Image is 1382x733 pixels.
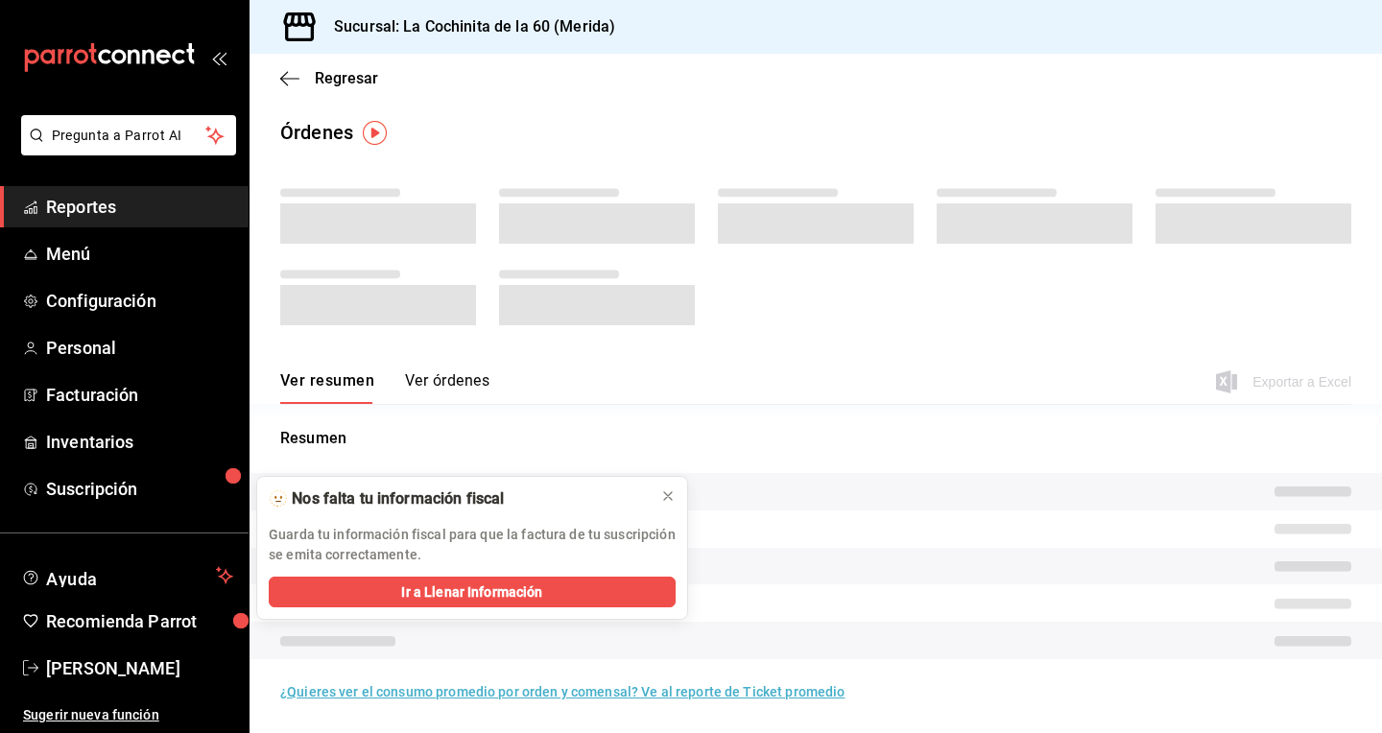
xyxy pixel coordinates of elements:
img: Tooltip marker [363,121,387,145]
p: Resumen [280,427,1351,450]
span: Facturación [46,382,233,408]
span: Ir a Llenar Información [401,582,542,603]
span: [PERSON_NAME] [46,655,233,681]
p: Guarda tu información fiscal para que la factura de tu suscripción se emita correctamente. [269,525,676,565]
div: 🫥 Nos falta tu información fiscal [269,488,645,509]
span: Personal [46,335,233,361]
button: Ver órdenes [405,371,489,404]
span: Regresar [315,69,378,87]
h3: Sucursal: La Cochinita de la 60 (Merida) [319,15,615,38]
span: Inventarios [46,429,233,455]
div: Órdenes [280,118,353,147]
span: Ayuda [46,564,208,587]
a: Pregunta a Parrot AI [13,139,236,159]
button: Ir a Llenar Información [269,577,676,607]
span: Recomienda Parrot [46,608,233,634]
a: ¿Quieres ver el consumo promedio por orden y comensal? Ve al reporte de Ticket promedio [280,684,845,699]
button: Regresar [280,69,378,87]
span: Pregunta a Parrot AI [52,126,206,146]
span: Reportes [46,194,233,220]
button: open_drawer_menu [211,50,226,65]
span: Sugerir nueva función [23,705,233,725]
span: Configuración [46,288,233,314]
span: Menú [46,241,233,267]
button: Pregunta a Parrot AI [21,115,236,155]
div: navigation tabs [280,371,489,404]
button: Ver resumen [280,371,374,404]
span: Suscripción [46,476,233,502]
